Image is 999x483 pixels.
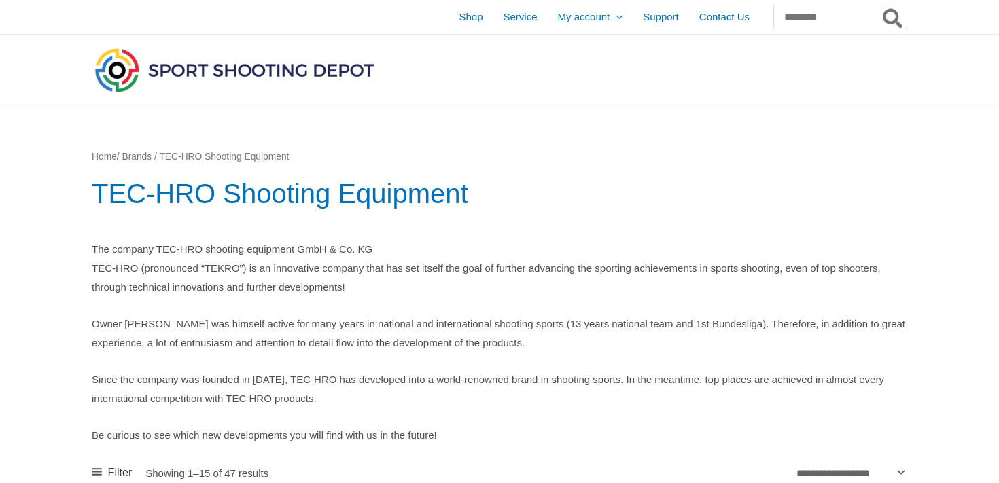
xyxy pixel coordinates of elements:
p: Showing 1–15 of 47 results [145,468,268,478]
p: The company TEC-HRO shooting equipment GmbH & Co. KG TEC-HRO (pronounced “TEKRO”) is an innovativ... [92,240,907,297]
img: Sport Shooting Depot [92,45,377,95]
a: Home [92,151,117,162]
span: Filter [108,463,133,483]
p: Be curious to see which new developments you will find with us in the future! [92,426,907,445]
h1: TEC-HRO Shooting Equipment [92,175,907,213]
button: Search [880,5,907,29]
a: Filter [92,463,132,483]
p: Since the company was founded in [DATE], TEC-HRO has developed into a world-renowned brand in sho... [92,370,907,408]
p: Owner [PERSON_NAME] was himself active for many years in national and international shooting spor... [92,315,907,353]
nav: Breadcrumb [92,148,907,166]
select: Shop order [791,463,907,483]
